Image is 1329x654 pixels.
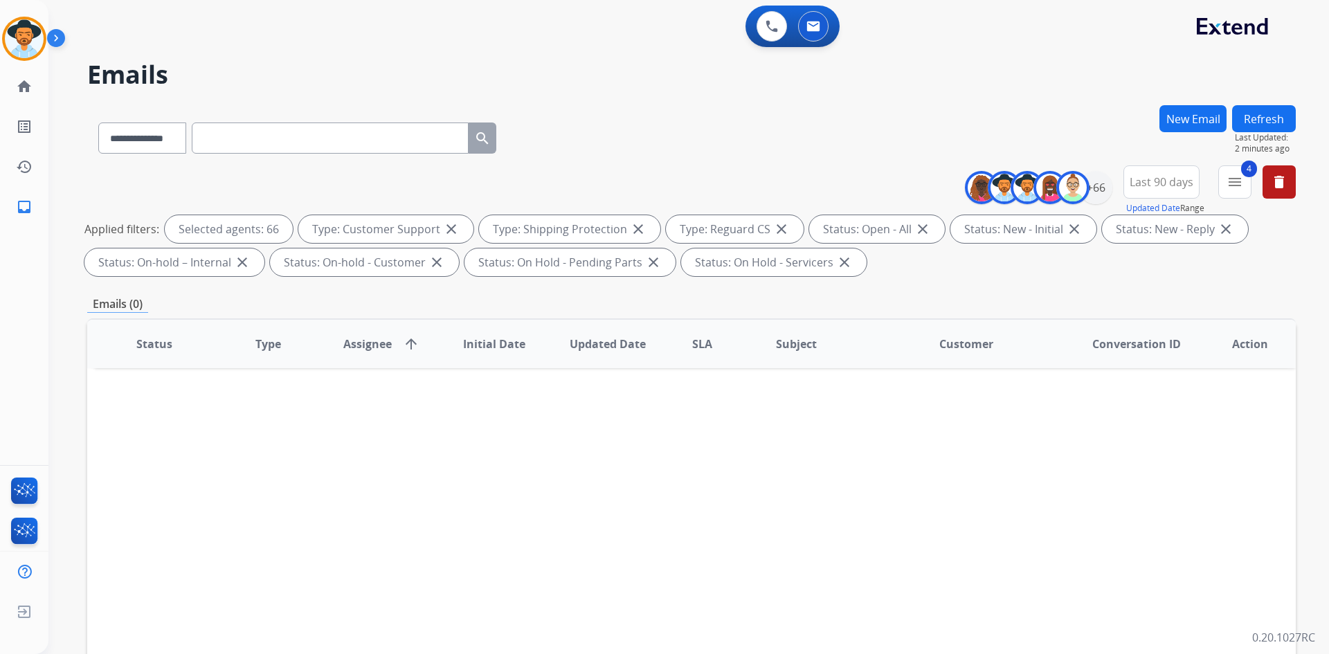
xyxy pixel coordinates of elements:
div: Type: Reguard CS [666,215,804,243]
img: avatar [5,19,44,58]
span: Last Updated: [1235,132,1296,143]
span: SLA [692,336,712,352]
div: Status: On-hold – Internal [84,248,264,276]
button: 4 [1218,165,1251,199]
span: Type [255,336,281,352]
mat-icon: close [1066,221,1083,237]
mat-icon: menu [1227,174,1243,190]
span: Initial Date [463,336,525,352]
h2: Emails [87,61,1296,89]
p: Emails (0) [87,296,148,313]
span: 4 [1241,161,1257,177]
mat-icon: close [428,254,445,271]
mat-icon: close [630,221,647,237]
mat-icon: list_alt [16,118,33,135]
span: Last 90 days [1130,179,1193,185]
button: New Email [1159,105,1227,132]
button: Updated Date [1126,203,1180,214]
mat-icon: close [443,221,460,237]
mat-icon: history [16,158,33,175]
th: Action [1182,320,1296,368]
div: Status: On-hold - Customer [270,248,459,276]
div: Status: New - Reply [1102,215,1248,243]
div: Status: New - Initial [950,215,1096,243]
mat-icon: inbox [16,199,33,215]
span: Assignee [343,336,392,352]
span: Status [136,336,172,352]
mat-icon: close [234,254,251,271]
mat-icon: search [474,130,491,147]
mat-icon: home [16,78,33,95]
mat-icon: close [836,254,853,271]
div: +66 [1079,171,1112,204]
mat-icon: close [773,221,790,237]
div: Selected agents: 66 [165,215,293,243]
mat-icon: arrow_upward [403,336,419,352]
div: Status: On Hold - Pending Parts [464,248,676,276]
div: Type: Customer Support [298,215,473,243]
mat-icon: close [914,221,931,237]
span: Customer [939,336,993,352]
p: 0.20.1027RC [1252,629,1315,646]
div: Status: On Hold - Servicers [681,248,867,276]
button: Refresh [1232,105,1296,132]
p: Applied filters: [84,221,159,237]
div: Status: Open - All [809,215,945,243]
span: Subject [776,336,817,352]
span: Updated Date [570,336,646,352]
button: Last 90 days [1123,165,1200,199]
mat-icon: close [1218,221,1234,237]
mat-icon: close [645,254,662,271]
span: Range [1126,202,1204,214]
span: 2 minutes ago [1235,143,1296,154]
div: Type: Shipping Protection [479,215,660,243]
span: Conversation ID [1092,336,1181,352]
mat-icon: delete [1271,174,1287,190]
